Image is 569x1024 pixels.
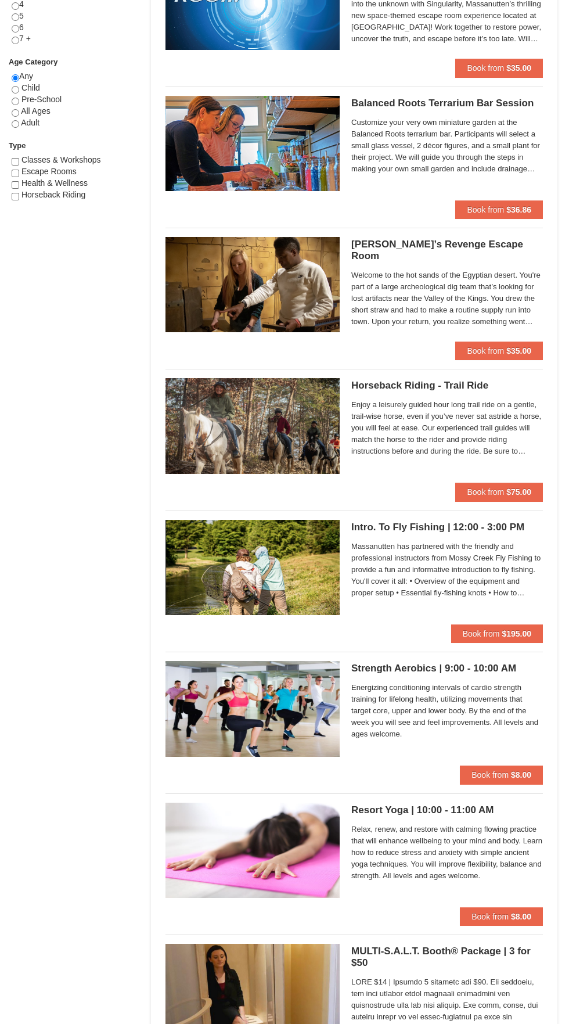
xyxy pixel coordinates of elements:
span: Energizing conditioning intervals of cardio strength training for lifelong health, utilizing move... [351,682,543,740]
span: Book from [471,770,509,779]
button: Book from $36.86 [455,200,543,219]
span: Escape Rooms [21,167,77,176]
strong: $8.00 [511,912,531,921]
div: Any [12,71,139,140]
span: Book from [467,205,504,214]
span: Relax, renew, and restore with calming flowing practice that will enhance wellbeing to your mind ... [351,824,543,882]
span: Book from [463,629,500,638]
h5: [PERSON_NAME]’s Revenge Escape Room [351,239,543,262]
strong: $35.00 [506,346,531,355]
span: Child [21,83,40,92]
span: Book from [467,487,504,497]
button: Book from $8.00 [460,766,543,784]
button: Book from $35.00 [455,342,543,360]
img: 21584748-79-4e8ac5ed.jpg [165,378,340,473]
h5: Resort Yoga | 10:00 - 11:00 AM [351,804,543,816]
img: 6619913-405-76dfcace.jpg [165,237,340,332]
span: Welcome to the hot sands of the Egyptian desert. You're part of a large archeological dig team th... [351,270,543,328]
img: 18871151-82-77455338.jpg [165,520,340,615]
span: Pre-School [21,95,62,104]
span: All Ages [21,106,51,116]
span: Enjoy a leisurely guided hour long trail ride on a gentle, trail-wise horse, even if you’ve never... [351,399,543,457]
strong: $8.00 [511,770,531,779]
span: Massanutten has partnered with the friendly and professional instructors from Mossy Creek Fly Fis... [351,541,543,599]
h5: Horseback Riding - Trail Ride [351,380,543,391]
img: 6619873-743-43c5cba0.jpeg [165,661,340,756]
h5: Strength Aerobics | 9:00 - 10:00 AM [351,663,543,674]
strong: $75.00 [506,487,531,497]
strong: $195.00 [502,629,531,638]
button: Book from $195.00 [451,624,543,643]
h5: MULTI-S.A.L.T. Booth® Package | 3 for $50 [351,946,543,969]
span: Book from [467,346,504,355]
button: Book from $75.00 [455,483,543,501]
span: Classes & Workshops [21,155,101,164]
span: Book from [467,63,504,73]
img: 6619873-740-369cfc48.jpeg [165,803,340,898]
strong: $36.86 [506,205,531,214]
strong: Age Category [9,58,58,66]
span: Health & Wellness [21,178,88,188]
strong: $35.00 [506,63,531,73]
span: Book from [471,912,509,921]
button: Book from $8.00 [460,907,543,926]
h5: Balanced Roots Terrarium Bar Session [351,98,543,109]
img: 18871151-30-393e4332.jpg [165,96,340,191]
button: Book from $35.00 [455,59,543,77]
h5: Intro. To Fly Fishing | 12:00 - 3:00 PM [351,522,543,533]
span: Horseback Riding [21,190,86,199]
span: Customize your very own miniature garden at the Balanced Roots terrarium bar. Participants will s... [351,117,543,175]
strong: Type [9,141,26,150]
span: Adult [21,118,39,127]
